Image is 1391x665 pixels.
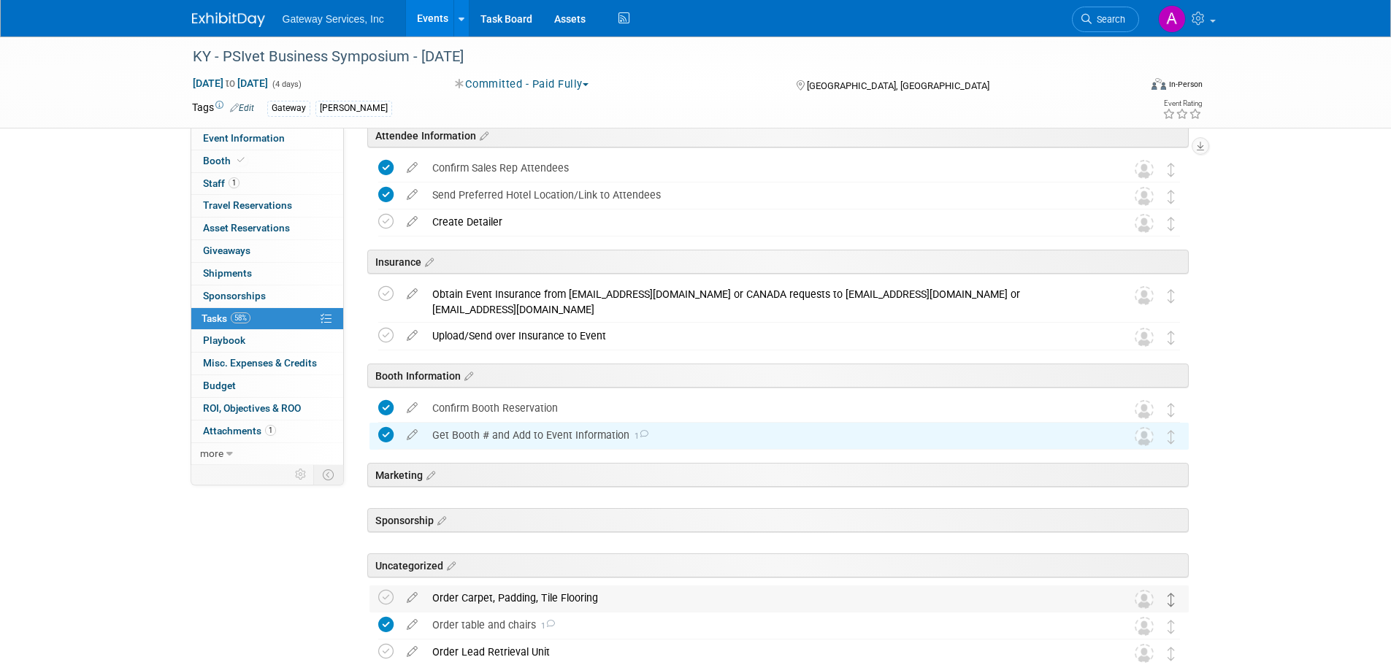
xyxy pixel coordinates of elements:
[425,612,1105,637] div: Order table and chairs
[367,364,1189,388] div: Booth Information
[203,402,301,414] span: ROI, Objectives & ROO
[315,101,392,116] div: [PERSON_NAME]
[399,161,425,174] a: edit
[230,103,254,113] a: Edit
[283,13,384,25] span: Gateway Services, Inc
[1168,163,1175,177] i: Move task
[1135,617,1154,636] img: Unassigned
[367,123,1189,147] div: Attendee Information
[1135,214,1154,233] img: Unassigned
[191,398,343,420] a: ROI, Objectives & ROO
[476,128,488,142] a: Edit sections
[191,443,343,465] a: more
[421,254,434,269] a: Edit sections
[1135,427,1154,446] img: Unassigned
[191,353,343,374] a: Misc. Expenses & Credits
[237,156,245,164] i: Booth reservation complete
[367,250,1189,274] div: Insurance
[536,621,555,631] span: 1
[313,465,343,484] td: Toggle Event Tabs
[1135,328,1154,347] img: Unassigned
[425,210,1105,234] div: Create Detailer
[229,177,240,188] span: 1
[267,101,310,116] div: Gateway
[203,222,290,234] span: Asset Reservations
[192,77,269,90] span: [DATE] [DATE]
[1158,5,1186,33] img: Alyson Evans
[425,396,1105,420] div: Confirm Booth Reservation
[423,467,435,482] a: Edit sections
[1168,79,1203,90] div: In-Person
[1168,289,1175,303] i: Move task
[399,591,425,604] a: edit
[1135,400,1154,419] img: Unassigned
[203,380,236,391] span: Budget
[1135,187,1154,206] img: Unassigned
[425,585,1105,610] div: Order Carpet, Padding, Tile Flooring
[191,263,343,285] a: Shipments
[629,431,648,441] span: 1
[191,330,343,352] a: Playbook
[202,312,250,324] span: Tasks
[425,323,1105,348] div: Upload/Send over Insurance to Event
[399,401,425,415] a: edit
[191,375,343,397] a: Budget
[1168,620,1175,634] i: Move task
[1135,644,1154,663] img: Unassigned
[191,195,343,217] a: Travel Reservations
[191,218,343,239] a: Asset Reservations
[191,420,343,442] a: Attachments1
[203,245,250,256] span: Giveaways
[461,368,473,383] a: Edit sections
[271,80,302,89] span: (4 days)
[1168,430,1175,444] i: Move task
[203,290,266,301] span: Sponsorships
[367,508,1189,532] div: Sponsorship
[203,334,245,346] span: Playbook
[1168,647,1175,661] i: Move task
[1135,160,1154,179] img: Unassigned
[200,447,223,459] span: more
[434,512,446,527] a: Edit sections
[425,639,1105,664] div: Order Lead Retrieval Unit
[265,425,276,436] span: 1
[191,240,343,262] a: Giveaways
[192,100,254,117] td: Tags
[399,329,425,342] a: edit
[399,188,425,201] a: edit
[425,423,1105,447] div: Get Booth # and Add to Event Information
[1168,593,1175,607] i: Move task
[399,215,425,228] a: edit
[425,182,1105,207] div: Send Preferred Hotel Location/Link to Attendees
[1168,403,1175,417] i: Move task
[399,428,425,442] a: edit
[367,463,1189,487] div: Marketing
[203,425,276,437] span: Attachments
[203,357,317,369] span: Misc. Expenses & Credits
[203,199,292,211] span: Travel Reservations
[425,282,1105,322] div: Obtain Event Insurance from [EMAIL_ADDRESS][DOMAIN_NAME] or CANADA requests to [EMAIL_ADDRESS][DO...
[1135,590,1154,609] img: Unassigned
[203,155,248,166] span: Booth
[203,177,240,189] span: Staff
[231,312,250,323] span: 58%
[1053,76,1203,98] div: Event Format
[399,645,425,658] a: edit
[399,288,425,301] a: edit
[425,155,1105,180] div: Confirm Sales Rep Attendees
[1072,7,1139,32] a: Search
[1135,286,1154,305] img: Unassigned
[450,77,594,92] button: Committed - Paid Fully
[1092,14,1125,25] span: Search
[1168,331,1175,345] i: Move task
[1162,100,1202,107] div: Event Rating
[1168,217,1175,231] i: Move task
[1151,78,1166,90] img: Format-Inperson.png
[367,553,1189,577] div: Uncategorized
[203,267,252,279] span: Shipments
[191,285,343,307] a: Sponsorships
[191,308,343,330] a: Tasks58%
[191,150,343,172] a: Booth
[192,12,265,27] img: ExhibitDay
[288,465,314,484] td: Personalize Event Tab Strip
